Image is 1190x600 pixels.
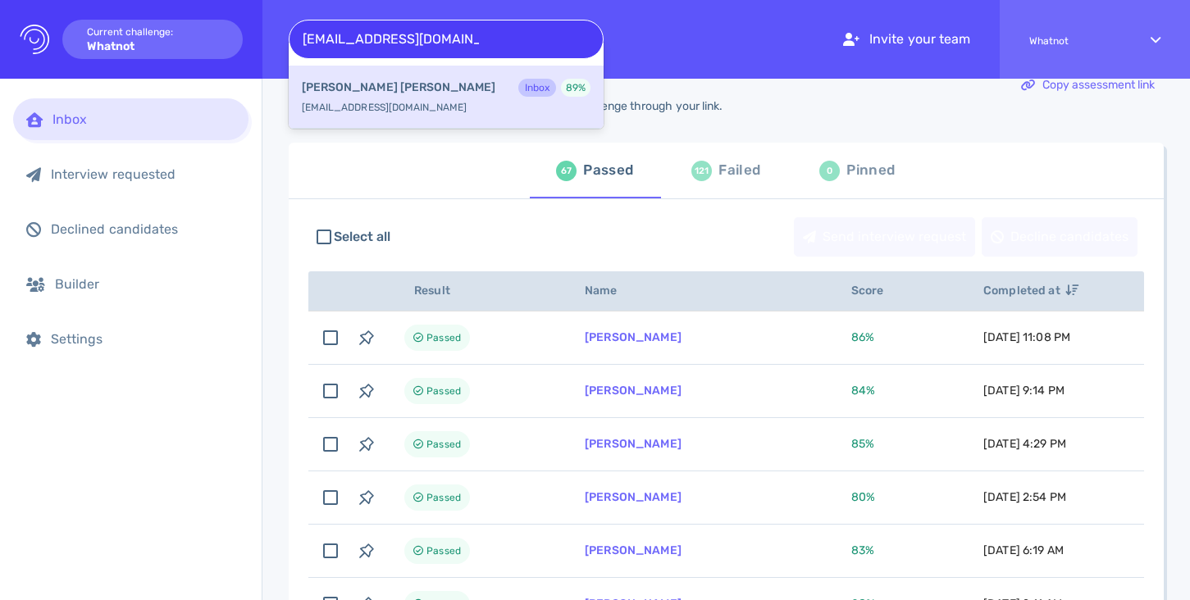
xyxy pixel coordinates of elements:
a: [PERSON_NAME] [585,384,682,398]
div: Decline candidates [983,218,1137,256]
button: Decline candidates [982,217,1138,257]
div: Pinned [846,158,895,183]
span: [DATE] 2:54 PM [983,490,1066,504]
a: [PERSON_NAME] [585,490,682,504]
div: Passed [583,158,633,183]
span: 80 % [851,490,875,504]
span: [DATE] 11:08 PM [983,330,1070,344]
div: Interview requested [51,166,235,182]
span: Passed [426,488,461,507]
div: 121 [691,161,712,181]
button: Send interview request [794,217,975,257]
div: Send interview request [795,218,974,256]
span: Completed at [983,284,1078,298]
span: Passed [426,328,461,348]
span: 84 % [851,384,875,398]
div: Inbox [518,79,556,97]
span: [DATE] 4:29 PM [983,437,1066,451]
span: Select all [334,227,391,247]
span: Passed [426,434,461,454]
div: 67 [556,161,577,181]
span: Whatnot [1029,35,1121,47]
div: 89 % [561,79,590,97]
span: 86 % [851,330,874,344]
a: [PERSON_NAME] [585,437,682,451]
span: [DATE] 9:14 PM [983,384,1065,398]
div: Inbox [52,111,235,127]
span: [DATE] 6:19 AM [983,543,1064,557]
div: 0 [819,161,840,181]
span: Score [851,284,902,298]
span: Name [585,284,636,298]
span: 85 % [851,437,874,451]
button: Copy assessment link [1012,66,1164,105]
div: [EMAIL_ADDRESS][DOMAIN_NAME] [289,66,604,129]
div: Failed [718,158,760,183]
span: Passed [426,541,461,561]
a: [PERSON_NAME] [585,543,682,557]
th: Result [385,271,565,311]
a: [PERSON_NAME] [585,330,682,344]
span: 83 % [851,543,874,557]
span: Passed [426,381,461,401]
div: Settings [51,331,235,347]
div: Copy assessment link [1013,66,1163,104]
div: Declined candidates [51,221,235,237]
b: [PERSON_NAME] [PERSON_NAME] [302,79,495,97]
div: Builder [55,276,235,292]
